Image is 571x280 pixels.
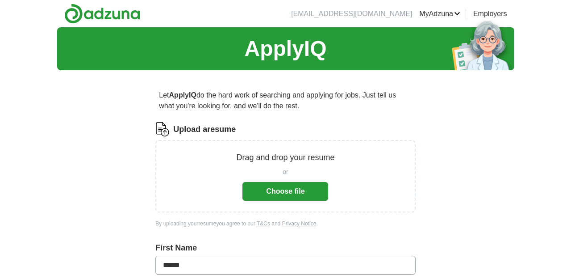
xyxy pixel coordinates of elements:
strong: ApplyIQ [169,91,196,99]
h1: ApplyIQ [244,33,326,65]
label: Upload a resume [173,123,236,136]
button: Choose file [242,182,328,201]
a: T&Cs [257,221,270,227]
span: or [283,167,288,177]
p: Drag and drop your resume [236,152,334,164]
img: CV Icon [155,122,170,136]
img: Adzuna logo [64,4,140,24]
div: By uploading your resume you agree to our and . [155,220,415,228]
li: [EMAIL_ADDRESS][DOMAIN_NAME] [291,8,412,19]
a: Employers [473,8,507,19]
a: MyAdzuna [419,8,460,19]
p: Let do the hard work of searching and applying for jobs. Just tell us what you're looking for, an... [155,86,415,115]
a: Privacy Notice [282,221,317,227]
label: First Name [155,242,415,254]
